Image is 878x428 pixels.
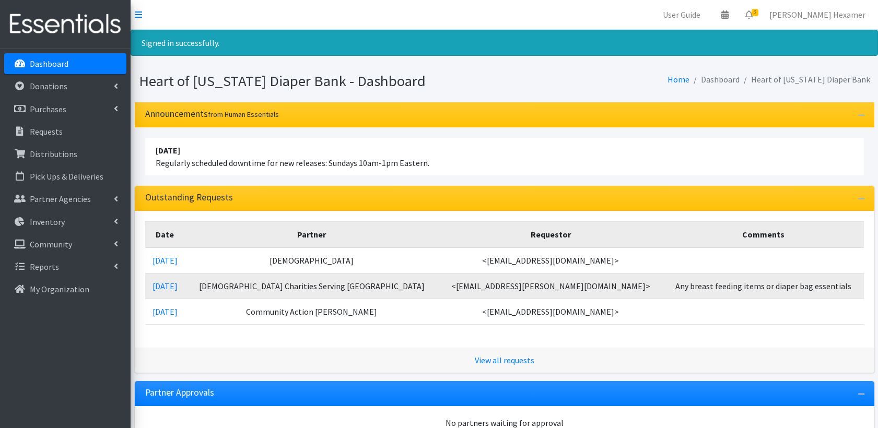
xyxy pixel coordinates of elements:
[185,299,438,324] td: Community Action [PERSON_NAME]
[156,145,180,156] strong: [DATE]
[4,279,126,300] a: My Organization
[689,72,740,87] li: Dashboard
[438,221,663,247] th: Requestor
[4,121,126,142] a: Requests
[145,109,279,120] h3: Announcements
[4,53,126,74] a: Dashboard
[145,138,864,175] li: Regularly scheduled downtime for new releases: Sundays 10am-1pm Eastern.
[30,194,91,204] p: Partner Agencies
[4,188,126,209] a: Partner Agencies
[185,221,438,247] th: Partner
[438,299,663,324] td: <[EMAIL_ADDRESS][DOMAIN_NAME]>
[208,110,279,119] small: from Human Essentials
[761,4,874,25] a: [PERSON_NAME] Hexamer
[30,171,103,182] p: Pick Ups & Deliveries
[438,273,663,299] td: <[EMAIL_ADDRESS][PERSON_NAME][DOMAIN_NAME]>
[668,74,689,85] a: Home
[30,239,72,249] p: Community
[663,273,864,299] td: Any breast feeding items or diaper bag essentials
[752,9,758,16] span: 3
[475,355,534,365] a: View all requests
[30,81,67,91] p: Donations
[30,104,66,114] p: Purchases
[4,234,126,255] a: Community
[740,72,870,87] li: Heart of [US_STATE] Diaper Bank
[30,58,68,69] p: Dashboard
[4,211,126,232] a: Inventory
[30,284,89,294] p: My Organization
[30,261,59,272] p: Reports
[4,144,126,164] a: Distributions
[139,72,501,90] h1: Heart of [US_STATE] Diaper Bank - Dashboard
[30,217,65,227] p: Inventory
[30,126,63,137] p: Requests
[153,306,178,317] a: [DATE]
[185,273,438,299] td: [DEMOGRAPHIC_DATA] Charities Serving [GEOGRAPHIC_DATA]
[4,166,126,187] a: Pick Ups & Deliveries
[4,76,126,97] a: Donations
[131,30,878,56] div: Signed in successfully.
[4,99,126,120] a: Purchases
[4,7,126,42] img: HumanEssentials
[737,4,761,25] a: 3
[30,149,77,159] p: Distributions
[654,4,709,25] a: User Guide
[145,192,233,203] h3: Outstanding Requests
[145,221,185,247] th: Date
[663,221,864,247] th: Comments
[185,247,438,274] td: [DEMOGRAPHIC_DATA]
[145,387,214,398] h3: Partner Approvals
[4,256,126,277] a: Reports
[153,281,178,291] a: [DATE]
[153,255,178,266] a: [DATE]
[438,247,663,274] td: <[EMAIL_ADDRESS][DOMAIN_NAME]>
